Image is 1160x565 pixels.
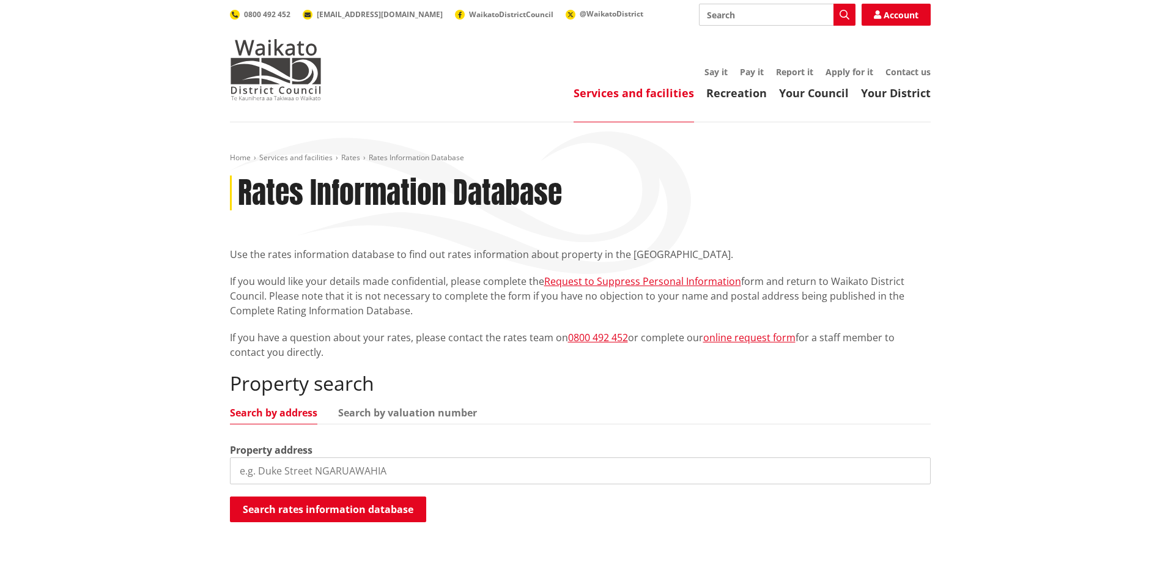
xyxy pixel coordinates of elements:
a: Search by valuation number [338,408,477,418]
span: 0800 492 452 [244,9,290,20]
a: Report it [776,66,813,78]
p: If you have a question about your rates, please contact the rates team on or complete our for a s... [230,330,931,360]
img: Waikato District Council - Te Kaunihera aa Takiwaa o Waikato [230,39,322,100]
a: Contact us [885,66,931,78]
button: Search rates information database [230,497,426,522]
span: WaikatoDistrictCouncil [469,9,553,20]
a: online request form [703,331,796,344]
a: @WaikatoDistrict [566,9,643,19]
span: [EMAIL_ADDRESS][DOMAIN_NAME] [317,9,443,20]
h2: Property search [230,372,931,395]
span: Rates Information Database [369,152,464,163]
a: Recreation [706,86,767,100]
a: Home [230,152,251,163]
a: Your Council [779,86,849,100]
nav: breadcrumb [230,153,931,163]
a: Apply for it [826,66,873,78]
p: If you would like your details made confidential, please complete the form and return to Waikato ... [230,274,931,318]
a: Rates [341,152,360,163]
input: Search input [699,4,855,26]
a: 0800 492 452 [230,9,290,20]
a: Search by address [230,408,317,418]
a: Say it [704,66,728,78]
a: Your District [861,86,931,100]
span: @WaikatoDistrict [580,9,643,19]
a: Request to Suppress Personal Information [544,275,741,288]
h1: Rates Information Database [238,175,562,211]
a: 0800 492 452 [568,331,628,344]
a: Pay it [740,66,764,78]
input: e.g. Duke Street NGARUAWAHIA [230,457,931,484]
a: Services and facilities [574,86,694,100]
label: Property address [230,443,312,457]
a: [EMAIL_ADDRESS][DOMAIN_NAME] [303,9,443,20]
a: Services and facilities [259,152,333,163]
a: WaikatoDistrictCouncil [455,9,553,20]
p: Use the rates information database to find out rates information about property in the [GEOGRAPHI... [230,247,931,262]
a: Account [862,4,931,26]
